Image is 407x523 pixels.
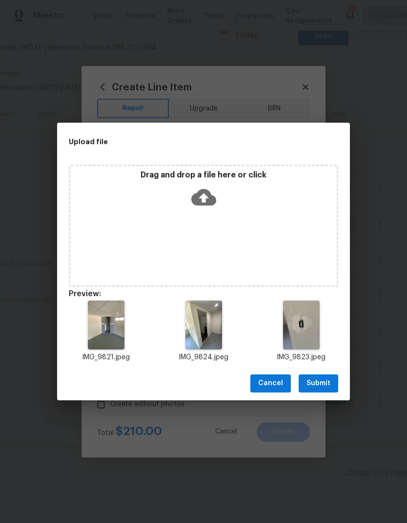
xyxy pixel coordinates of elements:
button: Cancel [250,374,291,392]
h2: Upload file [69,136,294,147]
p: IMG_9824.jpeg [166,352,241,363]
img: 2Q== [283,301,320,349]
p: Drag and drop a file here or click [70,170,337,180]
span: Submit [306,377,330,390]
p: IMG_9821.jpeg [69,352,143,363]
span: Cancel [258,377,283,390]
img: 9k= [88,301,124,349]
p: IMG_9823.jpeg [264,352,338,363]
button: Submit [299,374,338,392]
img: Z [185,301,222,349]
